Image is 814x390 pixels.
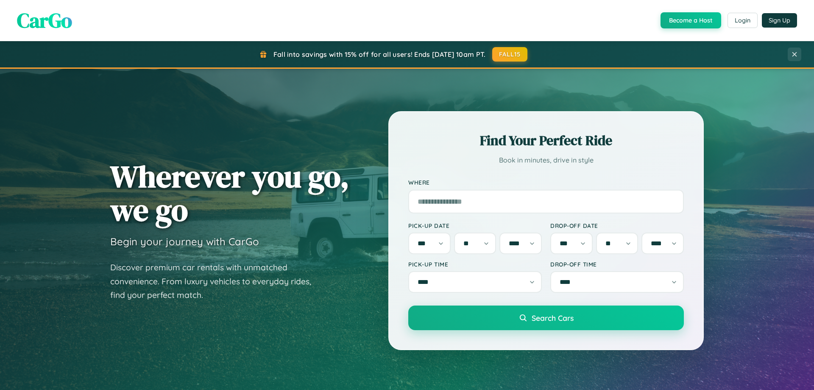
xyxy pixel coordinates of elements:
span: CarGo [17,6,72,34]
label: Drop-off Time [550,261,684,268]
button: FALL15 [492,47,528,62]
span: Fall into savings with 15% off for all users! Ends [DATE] 10am PT. [273,50,486,59]
label: Pick-up Date [408,222,542,229]
label: Pick-up Time [408,261,542,268]
h1: Wherever you go, we go [110,160,349,227]
h3: Begin your journey with CarGo [110,235,259,248]
button: Sign Up [762,13,797,28]
h2: Find Your Perfect Ride [408,131,684,150]
span: Search Cars [532,313,574,323]
label: Where [408,179,684,186]
button: Become a Host [661,12,721,28]
p: Book in minutes, drive in style [408,154,684,166]
label: Drop-off Date [550,222,684,229]
p: Discover premium car rentals with unmatched convenience. From luxury vehicles to everyday rides, ... [110,261,322,302]
button: Search Cars [408,306,684,330]
button: Login [728,13,758,28]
